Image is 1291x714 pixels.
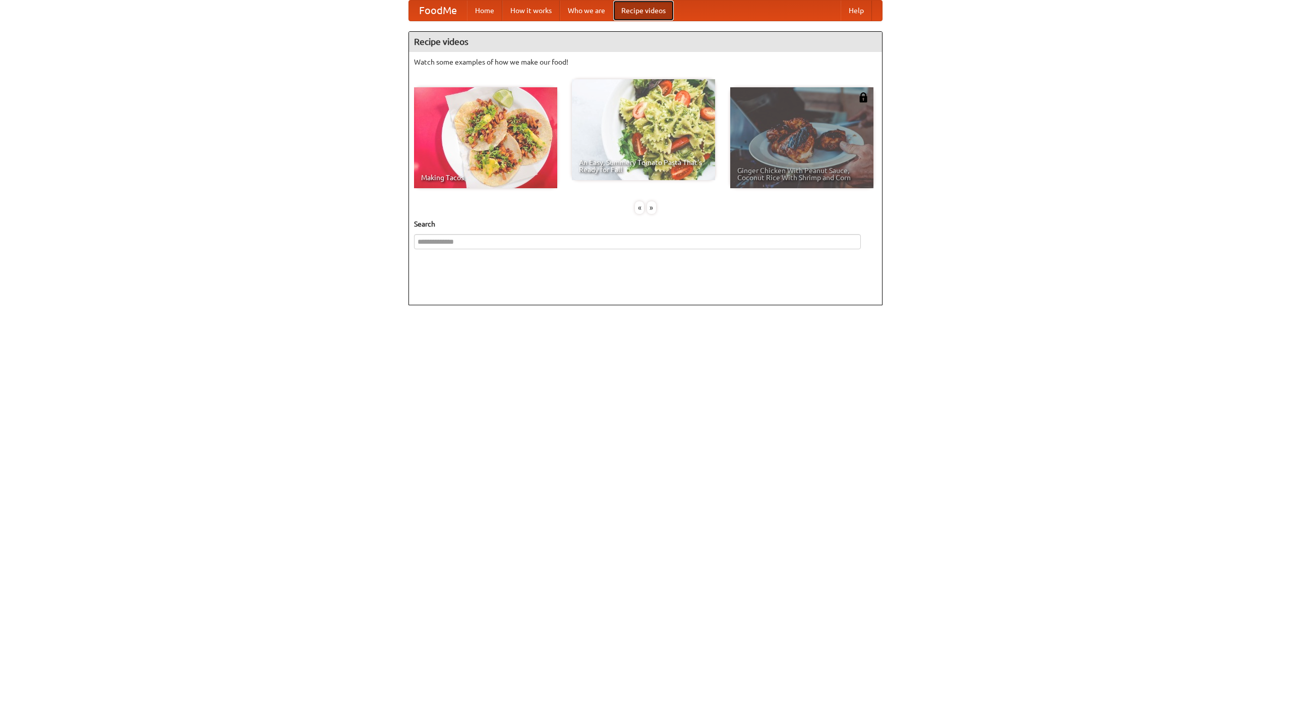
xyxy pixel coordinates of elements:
div: « [635,201,644,214]
a: Who we are [560,1,613,21]
a: Making Tacos [414,87,557,188]
a: Recipe videos [613,1,674,21]
h5: Search [414,219,877,229]
a: How it works [502,1,560,21]
img: 483408.png [858,92,868,102]
p: Watch some examples of how we make our food! [414,57,877,67]
a: FoodMe [409,1,467,21]
span: An Easy, Summery Tomato Pasta That's Ready for Fall [579,159,708,173]
a: An Easy, Summery Tomato Pasta That's Ready for Fall [572,79,715,180]
a: Help [841,1,872,21]
a: Home [467,1,502,21]
span: Making Tacos [421,174,550,181]
div: » [647,201,656,214]
h4: Recipe videos [409,32,882,52]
